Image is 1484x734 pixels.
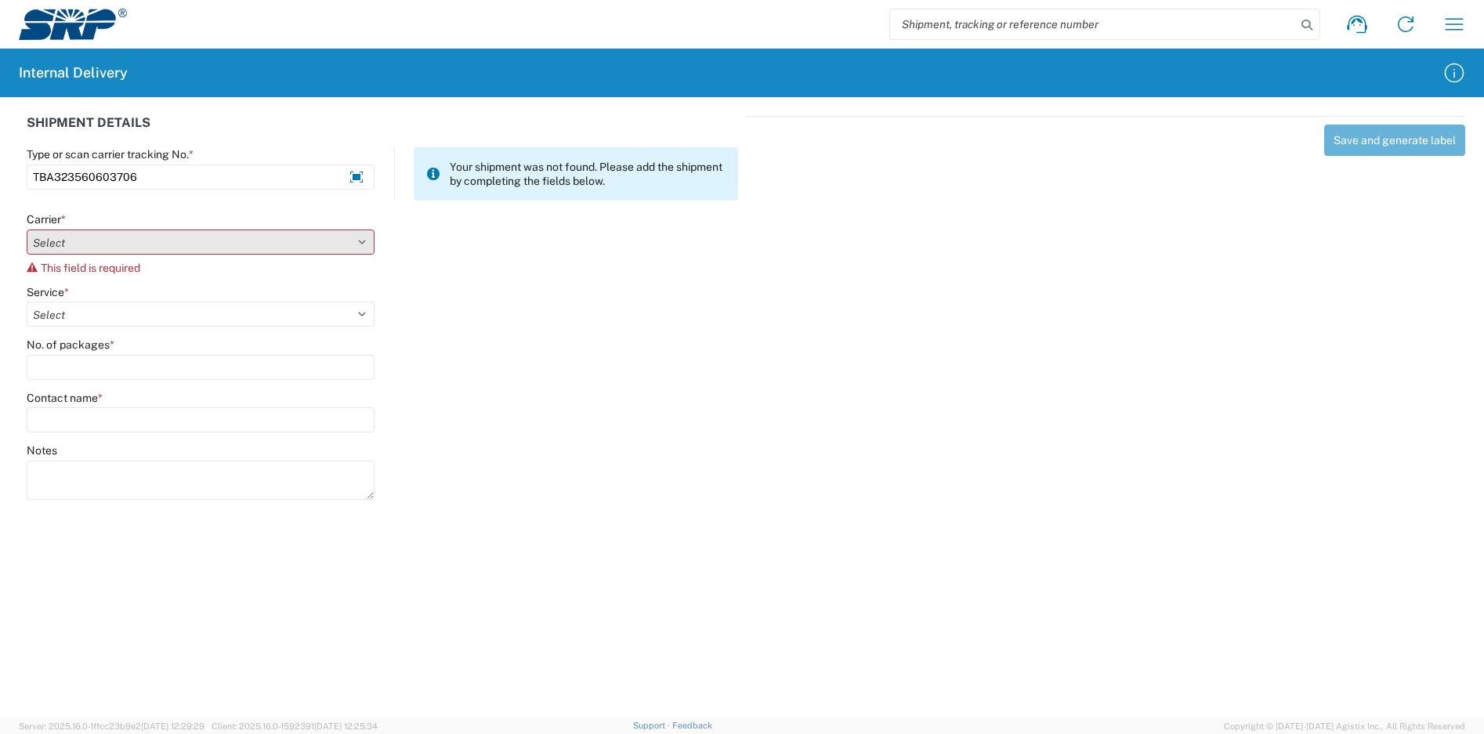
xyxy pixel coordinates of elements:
[141,721,205,731] span: [DATE] 12:29:29
[41,262,140,274] span: This field is required
[314,721,378,731] span: [DATE] 12:25:34
[27,338,114,352] label: No. of packages
[672,721,712,730] a: Feedback
[890,9,1296,39] input: Shipment, tracking or reference number
[212,721,378,731] span: Client: 2025.16.0-1592391
[27,285,69,299] label: Service
[633,721,672,730] a: Support
[27,147,194,161] label: Type or scan carrier tracking No.
[27,116,738,147] div: SHIPMENT DETAILS
[450,160,726,188] span: Your shipment was not found. Please add the shipment by completing the fields below.
[1224,719,1465,733] span: Copyright © [DATE]-[DATE] Agistix Inc., All Rights Reserved
[27,443,57,457] label: Notes
[27,212,66,226] label: Carrier
[19,63,128,82] h2: Internal Delivery
[27,391,103,405] label: Contact name
[19,9,127,40] img: srp
[19,721,205,731] span: Server: 2025.16.0-1ffcc23b9e2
